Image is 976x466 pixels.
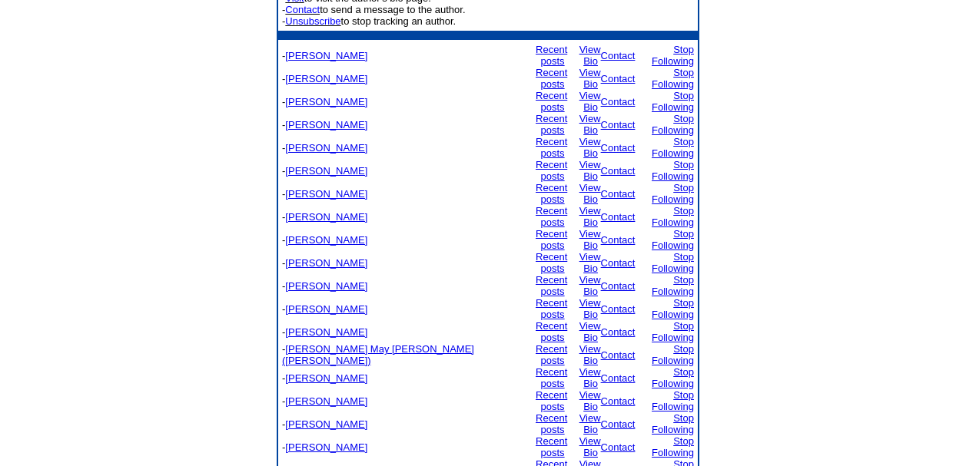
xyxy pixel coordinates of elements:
[285,303,367,315] a: [PERSON_NAME]
[652,389,694,412] a: Stop Following
[285,234,367,246] a: [PERSON_NAME]
[282,50,367,61] font: -
[579,274,601,297] a: View Bio
[652,67,694,90] a: Stop Following
[601,142,636,154] a: Contact
[652,182,694,205] a: Stop Following
[282,188,367,200] font: -
[601,418,636,430] a: Contact
[536,113,567,136] a: Recent posts
[285,280,367,292] a: [PERSON_NAME]
[652,205,694,228] a: Stop Following
[285,165,367,177] a: [PERSON_NAME]
[652,90,694,113] a: Stop Following
[285,211,367,223] a: [PERSON_NAME]
[579,389,601,412] a: View Bio
[282,343,474,366] a: [PERSON_NAME] May [PERSON_NAME] ([PERSON_NAME])
[536,67,567,90] a: Recent posts
[601,234,636,246] a: Contact
[536,90,567,113] a: Recent posts
[652,44,694,67] a: Stop Following
[285,4,320,15] font: Contact
[282,280,367,292] font: -
[282,142,367,154] font: -
[601,211,636,223] a: Contact
[285,96,367,107] a: [PERSON_NAME]
[601,372,636,384] a: Contact
[285,73,367,84] a: [PERSON_NAME]
[282,234,367,246] font: -
[282,343,474,366] font: -
[579,343,601,366] a: View Bio
[652,366,694,389] a: Stop Following
[579,113,601,136] a: View Bio
[285,15,340,27] font: Unsubscribe
[536,251,567,274] a: Recent posts
[536,435,567,458] a: Recent posts
[652,113,694,136] a: Stop Following
[536,228,567,251] a: Recent posts
[536,274,567,297] a: Recent posts
[579,366,601,389] a: View Bio
[536,320,567,343] a: Recent posts
[601,395,636,407] a: Contact
[282,303,367,315] font: -
[282,96,367,107] font: -
[282,73,367,84] font: -
[652,412,694,435] a: Stop Following
[652,274,694,297] a: Stop Following
[579,90,601,113] a: View Bio
[285,142,367,154] a: [PERSON_NAME]
[282,395,367,407] font: -
[282,257,367,269] font: -
[285,326,367,338] a: [PERSON_NAME]
[282,326,367,338] font: -
[652,320,694,343] a: Stop Following
[601,349,636,361] a: Contact
[536,389,567,412] a: Recent posts
[579,182,601,205] a: View Bio
[579,67,601,90] a: View Bio
[652,136,694,159] a: Stop Following
[579,297,601,320] a: View Bio
[282,119,367,131] font: -
[601,188,636,200] a: Contact
[652,343,694,366] a: Stop Following
[536,205,567,228] a: Recent posts
[536,343,567,366] a: Recent posts
[285,395,367,407] a: [PERSON_NAME]
[285,418,367,430] a: [PERSON_NAME]
[536,412,567,435] a: Recent posts
[579,136,601,159] a: View Bio
[652,159,694,182] a: Stop Following
[536,182,567,205] a: Recent posts
[536,366,567,389] a: Recent posts
[282,35,284,36] img: shim.gif
[285,372,367,384] a: [PERSON_NAME]
[579,412,601,435] a: View Bio
[579,205,601,228] a: View Bio
[285,50,367,61] a: [PERSON_NAME]
[285,257,367,269] a: [PERSON_NAME]
[579,435,601,458] a: View Bio
[579,320,601,343] a: View Bio
[652,435,694,458] a: Stop Following
[601,73,636,84] a: Contact
[652,251,694,274] a: Stop Following
[282,165,367,177] font: -
[536,44,567,67] a: Recent posts
[652,228,694,251] a: Stop Following
[601,165,636,177] a: Contact
[601,257,636,269] a: Contact
[601,326,636,338] a: Contact
[282,441,367,453] font: -
[601,441,636,453] a: Contact
[652,297,694,320] a: Stop Following
[285,119,367,131] a: [PERSON_NAME]
[282,372,367,384] font: -
[536,159,567,182] a: Recent posts
[579,44,601,67] a: View Bio
[601,280,636,292] a: Contact
[601,119,636,131] a: Contact
[579,251,601,274] a: View Bio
